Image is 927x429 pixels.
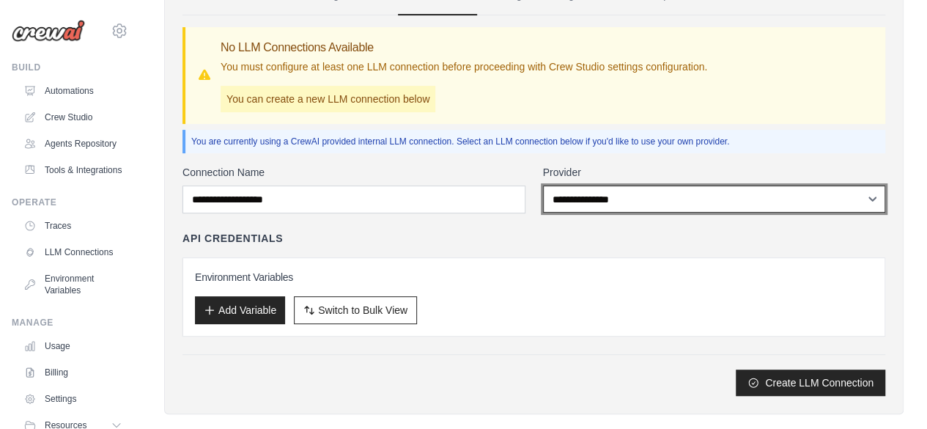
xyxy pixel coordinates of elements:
[191,136,879,147] p: You are currently using a CrewAI provided internal LLM connection. Select an LLM connection below...
[294,296,417,324] button: Switch to Bulk View
[12,20,85,42] img: Logo
[736,370,885,396] button: Create LLM Connection
[182,231,283,246] h4: API Credentials
[18,241,128,264] a: LLM Connections
[12,62,128,73] div: Build
[18,361,128,384] a: Billing
[18,334,128,358] a: Usage
[18,387,128,411] a: Settings
[195,270,873,285] h3: Environment Variables
[854,359,927,429] iframe: Chat Widget
[18,158,128,182] a: Tools & Integrations
[18,106,128,129] a: Crew Studio
[12,197,128,208] div: Operate
[221,59,707,74] p: You must configure at least one LLM connection before proceeding with Crew Studio settings config...
[18,214,128,238] a: Traces
[18,267,128,302] a: Environment Variables
[18,79,128,103] a: Automations
[12,317,128,329] div: Manage
[182,165,525,180] label: Connection Name
[18,132,128,155] a: Agents Repository
[221,39,707,56] h3: No LLM Connections Available
[318,303,407,318] span: Switch to Bulk View
[195,296,285,324] button: Add Variable
[221,86,435,112] p: You can create a new LLM connection below
[543,165,886,180] label: Provider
